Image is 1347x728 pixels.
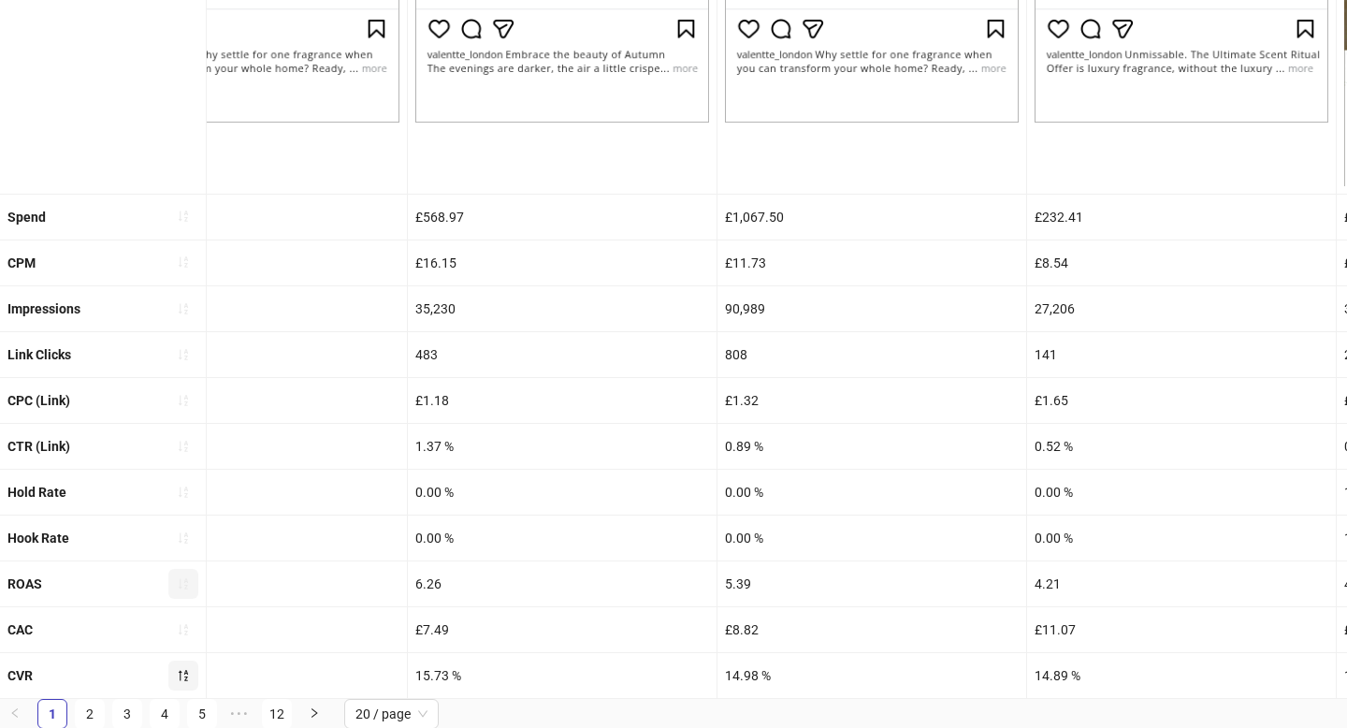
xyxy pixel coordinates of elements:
[1027,240,1336,285] div: £8.54
[717,424,1026,469] div: 0.89 %
[177,255,190,269] span: sort-ascending
[717,195,1026,240] div: £1,067.50
[177,623,190,636] span: sort-ascending
[98,195,407,240] div: £212.48
[177,577,190,590] span: sort-ascending
[7,576,42,591] b: ROAS
[98,378,407,423] div: £1.34
[177,440,190,453] span: sort-ascending
[7,668,33,683] b: CVR
[151,700,179,728] a: 4
[98,424,407,469] div: 0.44 %
[1027,286,1336,331] div: 27,206
[7,439,70,454] b: CTR (Link)
[98,332,407,377] div: 159
[98,607,407,652] div: £8.17
[98,470,407,515] div: 0.00 %
[177,669,190,682] span: sort-descending
[408,653,717,698] div: 15.73 %
[263,700,291,728] a: 12
[177,486,190,499] span: sort-ascending
[1027,470,1336,515] div: 0.00 %
[1027,516,1336,561] div: 0.00 %
[1027,332,1336,377] div: 141
[98,653,407,698] div: 16.35 %
[408,195,717,240] div: £568.97
[408,516,717,561] div: 0.00 %
[1027,607,1336,652] div: £11.07
[98,561,407,606] div: 5.93
[717,653,1026,698] div: 14.98 %
[408,424,717,469] div: 1.37 %
[113,700,141,728] a: 3
[717,240,1026,285] div: £11.73
[717,470,1026,515] div: 0.00 %
[717,378,1026,423] div: £1.32
[7,301,80,316] b: Impressions
[7,210,46,225] b: Spend
[408,240,717,285] div: £16.15
[408,378,717,423] div: £1.18
[408,607,717,652] div: £7.49
[177,348,190,361] span: sort-ascending
[717,516,1026,561] div: 0.00 %
[408,470,717,515] div: 0.00 %
[1027,561,1336,606] div: 4.21
[7,393,70,408] b: CPC (Link)
[9,707,21,719] span: left
[7,622,33,637] b: CAC
[7,531,69,546] b: Hook Rate
[98,286,407,331] div: 35,872
[7,255,36,270] b: CPM
[188,700,216,728] a: 5
[309,707,320,719] span: right
[177,302,190,315] span: sort-ascending
[1027,378,1336,423] div: £1.65
[7,485,66,500] b: Hold Rate
[1027,653,1336,698] div: 14.89 %
[38,700,66,728] a: 1
[76,700,104,728] a: 2
[408,286,717,331] div: 35,230
[717,607,1026,652] div: £8.82
[177,394,190,407] span: sort-ascending
[1027,424,1336,469] div: 0.52 %
[177,210,190,223] span: sort-ascending
[98,240,407,285] div: £5.92
[7,347,71,362] b: Link Clicks
[717,286,1026,331] div: 90,989
[408,332,717,377] div: 483
[1027,195,1336,240] div: £232.41
[177,531,190,545] span: sort-ascending
[355,700,427,728] span: 20 / page
[717,332,1026,377] div: 808
[408,561,717,606] div: 6.26
[98,516,407,561] div: 0.00 %
[717,561,1026,606] div: 5.39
